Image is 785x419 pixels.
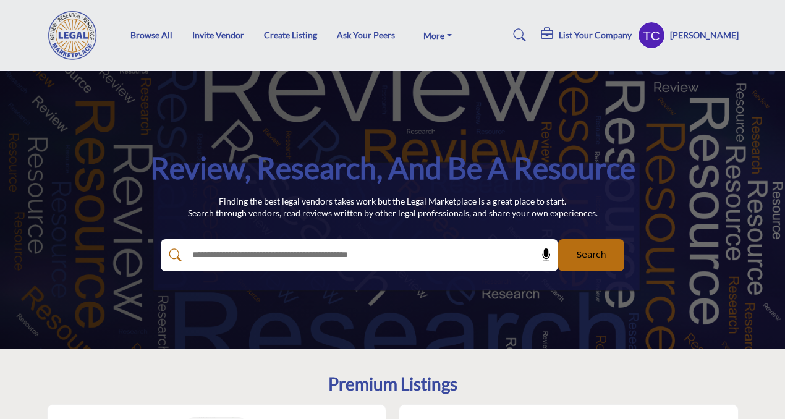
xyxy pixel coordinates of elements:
[188,207,598,219] p: Search through vendors, read reviews written by other legal professionals, and share your own exp...
[150,149,635,187] h1: Review, Research, and be a Resource
[130,30,172,40] a: Browse All
[558,239,624,271] button: Search
[501,25,534,45] a: Search
[337,30,395,40] a: Ask Your Peers
[415,27,460,44] a: More
[638,22,665,49] button: Show hide supplier dropdown
[559,30,632,41] h5: List Your Company
[192,30,244,40] a: Invite Vendor
[47,11,105,60] img: Site Logo
[188,195,598,208] p: Finding the best legal vendors takes work but the Legal Marketplace is a great place to start.
[541,28,632,43] div: List Your Company
[328,374,457,395] h2: Premium Listings
[576,248,606,261] span: Search
[670,29,739,41] h5: [PERSON_NAME]
[264,30,317,40] a: Create Listing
